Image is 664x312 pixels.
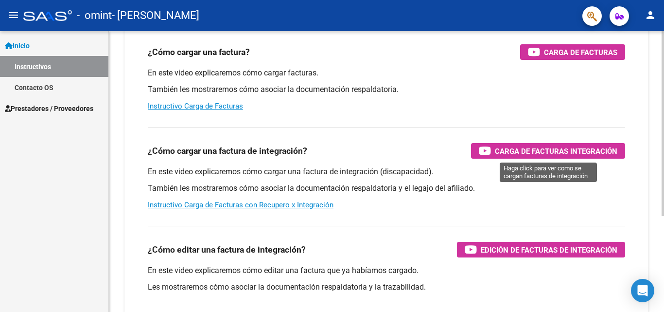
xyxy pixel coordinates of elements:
[544,46,617,58] span: Carga de Facturas
[148,183,625,194] p: También les mostraremos cómo asociar la documentación respaldatoria y el legajo del afiliado.
[631,279,654,302] div: Open Intercom Messenger
[5,103,93,114] span: Prestadores / Proveedores
[8,9,19,21] mat-icon: menu
[148,201,333,209] a: Instructivo Carga de Facturas con Recupero x Integración
[457,242,625,257] button: Edición de Facturas de integración
[77,5,112,26] span: - omint
[520,44,625,60] button: Carga de Facturas
[148,265,625,276] p: En este video explicaremos cómo editar una factura que ya habíamos cargado.
[112,5,199,26] span: - [PERSON_NAME]
[5,40,30,51] span: Inicio
[148,102,243,110] a: Instructivo Carga de Facturas
[471,143,625,159] button: Carga de Facturas Integración
[148,84,625,95] p: También les mostraremos cómo asociar la documentación respaldatoria.
[481,244,617,256] span: Edición de Facturas de integración
[148,68,625,78] p: En este video explicaremos cómo cargar facturas.
[645,9,656,21] mat-icon: person
[148,144,307,158] h3: ¿Cómo cargar una factura de integración?
[148,45,250,59] h3: ¿Cómo cargar una factura?
[148,243,306,257] h3: ¿Cómo editar una factura de integración?
[148,282,625,293] p: Les mostraremos cómo asociar la documentación respaldatoria y la trazabilidad.
[495,145,617,157] span: Carga de Facturas Integración
[148,166,625,177] p: En este video explicaremos cómo cargar una factura de integración (discapacidad).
